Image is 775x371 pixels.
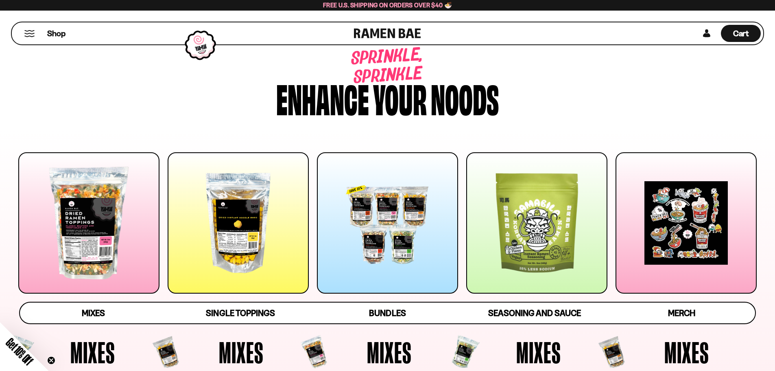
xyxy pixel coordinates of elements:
div: Enhance [276,78,369,117]
span: Mixes [516,337,561,367]
span: Mixes [82,308,105,318]
a: Mixes [20,303,167,323]
span: Mixes [664,337,709,367]
a: Bundles [314,303,461,323]
div: Cart [721,22,761,44]
button: Mobile Menu Trigger [24,30,35,37]
a: Merch [608,303,755,323]
span: Cart [733,29,749,38]
button: Close teaser [47,356,55,364]
div: noods [431,78,499,117]
span: Bundles [369,308,406,318]
span: Mixes [70,337,115,367]
a: Single Toppings [167,303,314,323]
span: Free U.S. Shipping on Orders over $40 🍜 [323,1,452,9]
a: Seasoning and Sauce [461,303,608,323]
span: Mixes [219,337,264,367]
span: Mixes [367,337,412,367]
a: Shop [47,25,65,42]
span: Get 10% Off [4,336,35,367]
span: Single Toppings [206,308,275,318]
span: Seasoning and Sauce [488,308,581,318]
span: Merch [668,308,695,318]
div: your [373,78,427,117]
span: Shop [47,28,65,39]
